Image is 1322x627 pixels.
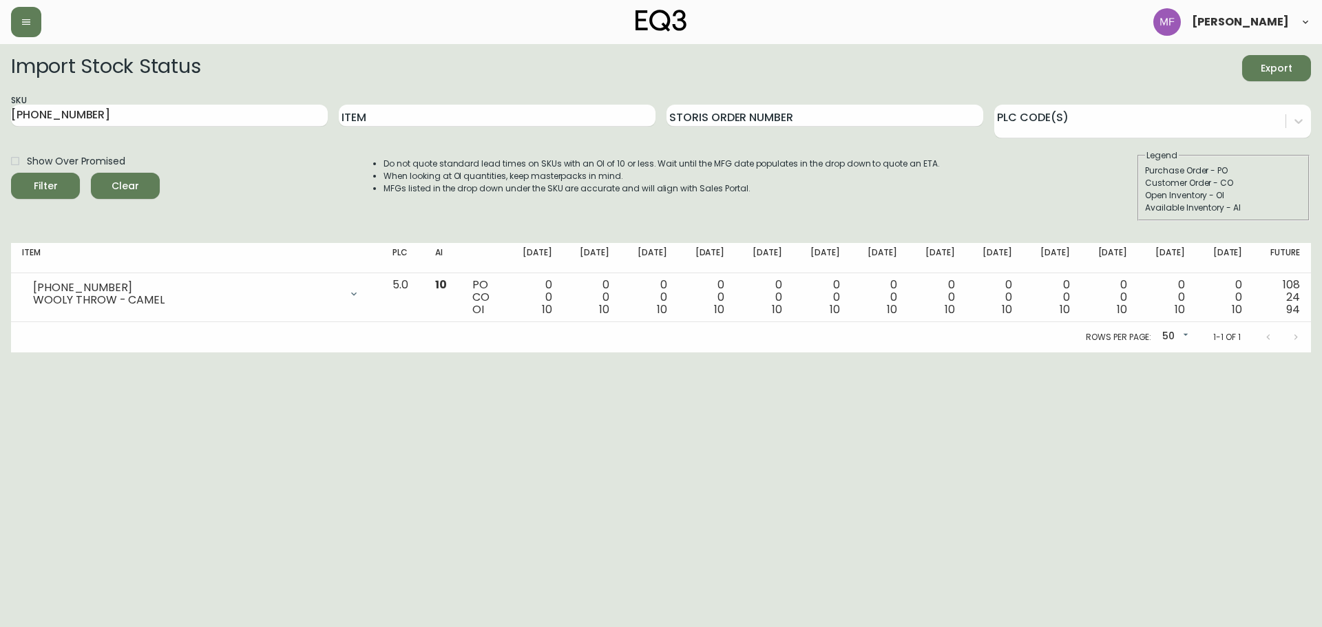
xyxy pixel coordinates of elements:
li: When looking at OI quantities, keep masterpacks in mind. [384,170,940,182]
div: 0 0 [1149,279,1185,316]
span: 10 [1117,301,1127,317]
span: 10 [542,301,552,317]
span: 10 [1175,301,1185,317]
div: 0 0 [631,279,667,316]
div: Filter [34,178,58,195]
span: 10 [830,301,840,317]
div: 0 0 [804,279,840,316]
button: Export [1242,55,1311,81]
div: 0 0 [516,279,552,316]
span: 10 [887,301,897,317]
th: Item [11,243,381,273]
div: 0 0 [1207,279,1243,316]
button: Clear [91,173,160,199]
img: logo [636,10,686,32]
th: [DATE] [908,243,966,273]
span: 10 [599,301,609,317]
span: 94 [1286,301,1300,317]
th: PLC [381,243,423,273]
th: [DATE] [620,243,678,273]
div: PO CO [472,279,494,316]
div: [PHONE_NUMBER]WOOLY THROW - CAMEL [22,279,370,309]
td: 5.0 [381,273,423,322]
div: 0 0 [919,279,955,316]
li: Do not quote standard lead times on SKUs with an OI of 10 or less. Wait until the MFG date popula... [384,158,940,170]
th: [DATE] [678,243,736,273]
div: 0 0 [574,279,610,316]
div: Customer Order - CO [1145,177,1302,189]
div: 0 0 [1034,279,1070,316]
div: 0 0 [861,279,897,316]
h2: Import Stock Status [11,55,200,81]
span: 10 [657,301,667,317]
th: [DATE] [850,243,908,273]
span: 10 [1232,301,1242,317]
div: Open Inventory - OI [1145,189,1302,202]
div: WOOLY THROW - CAMEL [33,294,340,306]
span: 10 [1060,301,1070,317]
span: 10 [435,277,447,293]
th: [DATE] [735,243,793,273]
span: 10 [945,301,955,317]
th: Future [1253,243,1311,273]
div: Available Inventory - AI [1145,202,1302,214]
div: [PHONE_NUMBER] [33,281,340,294]
span: Clear [102,178,149,195]
div: 0 0 [977,279,1013,316]
th: [DATE] [1138,243,1196,273]
button: Filter [11,173,80,199]
th: [DATE] [505,243,563,273]
div: 0 0 [1092,279,1128,316]
span: 10 [772,301,782,317]
span: Show Over Promised [27,154,125,169]
div: 0 0 [689,279,725,316]
p: Rows per page: [1086,331,1151,343]
li: MFGs listed in the drop down under the SKU are accurate and will align with Sales Portal. [384,182,940,195]
span: [PERSON_NAME] [1192,17,1289,28]
legend: Legend [1145,149,1179,162]
div: 0 0 [746,279,782,316]
div: 108 24 [1264,279,1300,316]
div: 50 [1157,326,1191,348]
span: Export [1253,60,1300,77]
div: Purchase Order - PO [1145,164,1302,177]
th: [DATE] [1023,243,1081,273]
th: [DATE] [563,243,621,273]
th: [DATE] [966,243,1024,273]
th: [DATE] [793,243,851,273]
th: AI [424,243,462,273]
img: 5fd4d8da6c6af95d0810e1fe9eb9239f [1153,8,1181,36]
p: 1-1 of 1 [1213,331,1241,343]
span: 10 [1002,301,1012,317]
span: 10 [714,301,724,317]
th: [DATE] [1081,243,1139,273]
th: [DATE] [1196,243,1254,273]
span: OI [472,301,484,317]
